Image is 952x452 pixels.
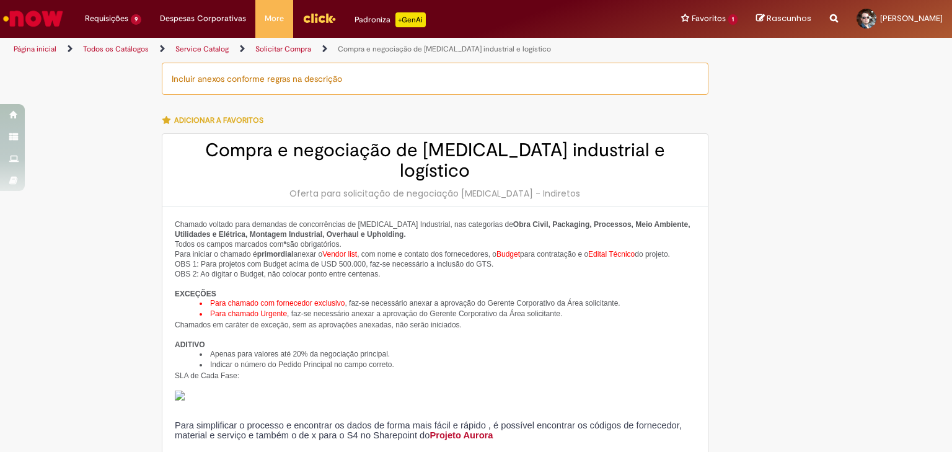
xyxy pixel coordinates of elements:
span: , faz-se necessário anexar a aprovação do Gerente Corporativo da Área solicitante. [287,309,562,318]
a: Todos os Catálogos [83,44,149,54]
span: , faz-se necessário anexar a aprovação do Gerente Corporativo da Área solicitante. [345,299,620,308]
a: Service Catalog [175,44,229,54]
div: Padroniza [355,12,426,27]
span: 9 [131,14,141,25]
span: Edital Técnico [588,250,635,259]
button: Adicionar a Favoritos [162,107,270,133]
a: Solicitar Compra [255,44,311,54]
li: Apenas para valores até 20% da negociação principal. [200,349,695,360]
span: do projeto. OBS 1: Para projetos com Budget acima de USD 500.000, faz-se necessário a inclusão do... [175,250,670,278]
span: para contratação e o [520,250,588,259]
span: EXCEÇÕES [175,290,216,298]
span: Adicionar a Favoritos [174,115,263,125]
div: Incluir anexos conforme regras na descrição [162,63,708,95]
img: click_logo_yellow_360x200.png [302,9,336,27]
span: Vendor list [322,250,357,259]
span: [PERSON_NAME] [880,13,943,24]
span: Favoritos [692,12,726,25]
a: Rascunhos [756,13,811,25]
span: , com nome e contato dos fornecedores, o [357,250,496,259]
img: ServiceNow [1,6,65,31]
li: Para chamado com fornecedor exclusivo [200,298,695,309]
span: Chamado voltado para demandas de concorrências de [MEDICAL_DATA] Industrial, nas categorias de [175,220,690,239]
p: Para simplificar o processo e encontrar os dados de forma mais fácil e rápido , é possível encont... [175,420,695,440]
span: SLA de Cada Fase: [175,371,239,380]
span: Chamados em caráter de exceção, sem as aprovações anexadas, não serão iniciados. [175,321,462,329]
span: Despesas Corporativas [160,12,246,25]
span: Todos os campos marcados com são obrigatórios. [175,240,342,249]
ul: Trilhas de página [9,38,625,61]
strong: primordial [257,250,294,259]
img: sys_attachment.do [175,391,185,401]
span: More [265,12,284,25]
a: Projeto Aurora [430,430,493,440]
a: Página inicial [14,44,56,54]
span: 1 [728,14,738,25]
span: Budget [496,250,520,259]
li: Para chamado Urgente [200,309,695,319]
p: +GenAi [395,12,426,27]
span: Rascunhos [767,12,811,24]
li: Indicar o número do Pedido Principal no campo correto. [200,360,695,370]
div: Oferta para solicitação de negociação [MEDICAL_DATA] - Indiretos [175,187,695,200]
span: Para iniciar o chamado é anexar o [175,250,322,259]
span: Requisições [85,12,128,25]
h2: Compra e negociação de [MEDICAL_DATA] industrial e logístico [175,140,695,181]
a: Compra e negociação de [MEDICAL_DATA] industrial e logístico [338,44,551,54]
span: ADITIVO [175,340,205,349]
